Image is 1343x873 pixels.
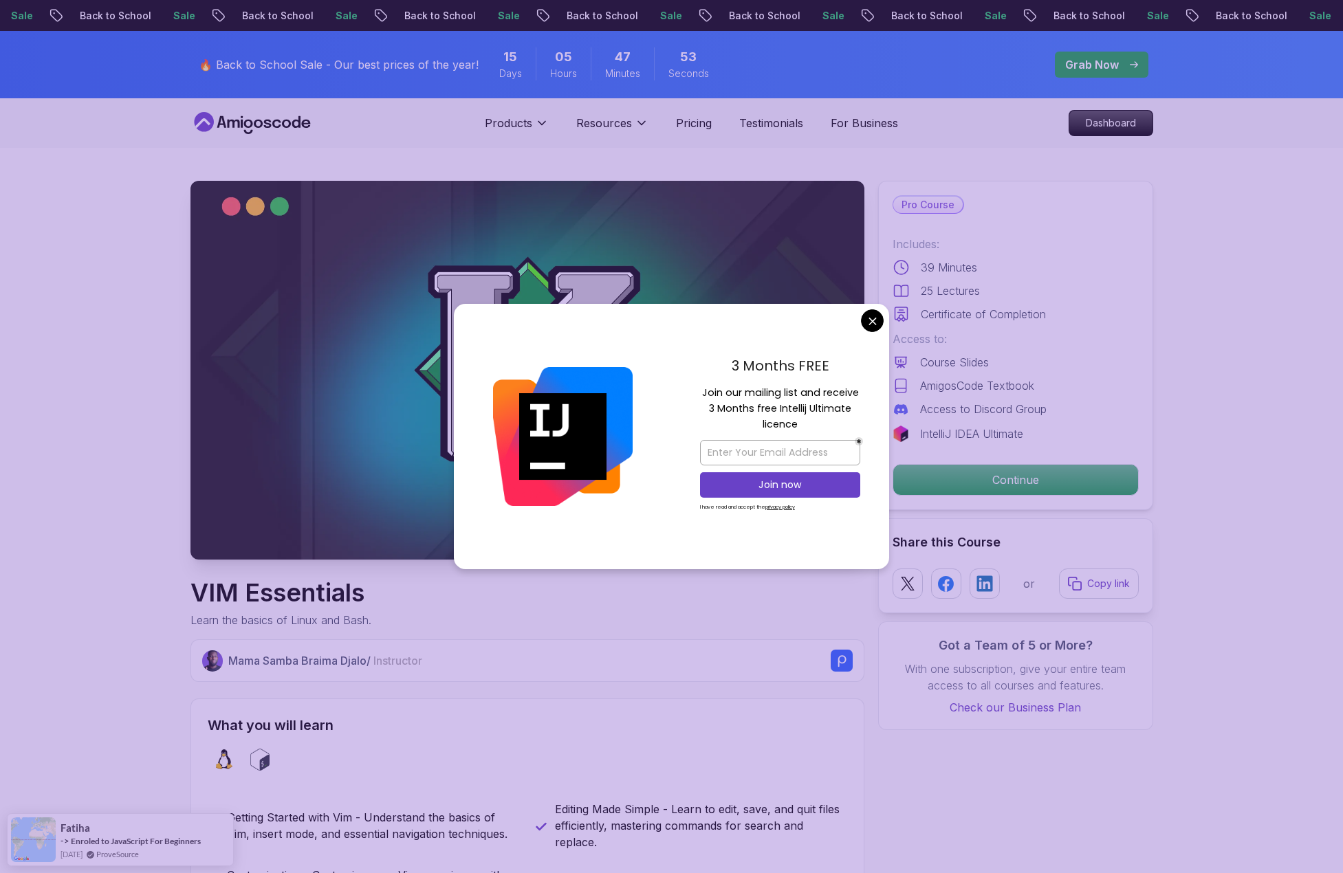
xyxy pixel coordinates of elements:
[831,115,898,131] a: For Business
[199,56,479,73] p: 🔥 Back to School Sale - Our best prices of the year!
[920,377,1034,394] p: AmigosCode Textbook
[499,67,522,80] span: Days
[802,9,847,23] p: Sale
[222,9,316,23] p: Back to School
[503,47,517,67] span: 15 Days
[153,9,197,23] p: Sale
[228,652,422,669] p: Mama Samba Braima Djalo /
[1069,111,1153,135] p: Dashboard
[316,9,360,23] p: Sale
[965,9,1009,23] p: Sale
[680,47,697,67] span: 53 Seconds
[893,636,1139,655] h3: Got a Team of 5 or More?
[1023,575,1035,592] p: or
[485,115,532,131] p: Products
[71,836,201,846] a: Enroled to JavaScript For Beginners
[1196,9,1289,23] p: Back to School
[547,9,640,23] p: Back to School
[1065,56,1119,73] p: Grab Now
[920,354,989,371] p: Course Slides
[555,801,847,850] p: Editing Made Simple - Learn to edit, save, and quit files efficiently, mastering commands for sea...
[668,67,709,80] span: Seconds
[921,259,977,276] p: 39 Minutes
[190,181,864,560] img: vim-essentials_thumbnail
[893,331,1139,347] p: Access to:
[920,426,1023,442] p: IntelliJ IDEA Ultimate
[893,533,1139,552] h2: Share this Course
[373,654,422,667] span: Instructor
[920,401,1047,417] p: Access to Discord Group
[555,47,572,67] span: 5 Hours
[615,47,631,67] span: 47 Minutes
[871,9,965,23] p: Back to School
[1087,577,1130,590] p: Copy link
[96,848,139,860] a: ProveSource
[61,822,90,834] span: Fatiha
[576,115,632,131] p: Resources
[893,465,1138,495] p: Continue
[739,115,803,131] a: Testimonials
[384,9,478,23] p: Back to School
[61,835,69,846] span: ->
[11,817,56,862] img: provesource social proof notification image
[893,236,1139,252] p: Includes:
[893,464,1139,496] button: Continue
[921,306,1046,322] p: Certificate of Completion
[893,426,909,442] img: jetbrains logo
[676,115,712,131] a: Pricing
[249,749,271,771] img: bash logo
[202,650,223,672] img: Nelson Djalo
[893,197,963,213] p: Pro Course
[190,612,371,628] p: Learn the basics of Linux and Bash.
[576,115,648,142] button: Resources
[921,283,980,299] p: 25 Lectures
[478,9,522,23] p: Sale
[893,661,1139,694] p: With one subscription, give your entire team access to all courses and features.
[61,848,83,860] span: [DATE]
[227,809,519,842] p: Getting Started with Vim - Understand the basics of Vim, insert mode, and essential navigation te...
[190,579,371,606] h1: VIM Essentials
[1127,9,1171,23] p: Sale
[709,9,802,23] p: Back to School
[640,9,684,23] p: Sale
[485,115,549,142] button: Products
[1034,9,1127,23] p: Back to School
[1069,110,1153,136] a: Dashboard
[550,67,577,80] span: Hours
[60,9,153,23] p: Back to School
[605,67,640,80] span: Minutes
[208,716,847,735] h2: What you will learn
[1289,9,1333,23] p: Sale
[893,699,1139,716] a: Check our Business Plan
[1059,568,1139,599] button: Copy link
[213,749,235,771] img: linux logo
